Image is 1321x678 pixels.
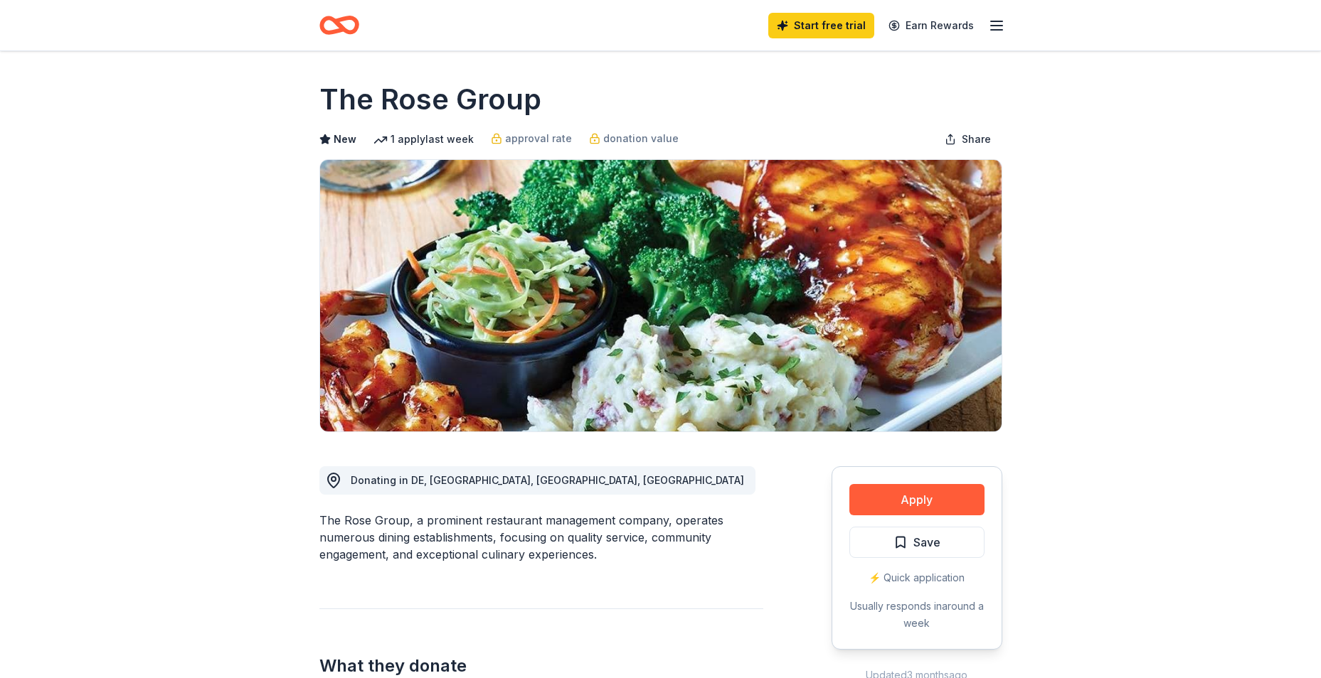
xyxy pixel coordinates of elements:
[320,160,1002,431] img: Image for The Rose Group
[351,474,744,486] span: Donating in DE, [GEOGRAPHIC_DATA], [GEOGRAPHIC_DATA], [GEOGRAPHIC_DATA]
[491,130,572,147] a: approval rate
[913,533,940,551] span: Save
[334,131,356,148] span: New
[768,13,874,38] a: Start free trial
[849,484,985,515] button: Apply
[319,9,359,42] a: Home
[319,512,763,563] div: The Rose Group, a prominent restaurant management company, operates numerous dining establishment...
[319,655,763,677] h2: What they donate
[589,130,679,147] a: donation value
[849,598,985,632] div: Usually responds in around a week
[603,130,679,147] span: donation value
[880,13,982,38] a: Earn Rewards
[849,569,985,586] div: ⚡️ Quick application
[962,131,991,148] span: Share
[319,80,541,119] h1: The Rose Group
[849,527,985,558] button: Save
[505,130,572,147] span: approval rate
[373,131,474,148] div: 1 apply last week
[933,125,1002,154] button: Share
